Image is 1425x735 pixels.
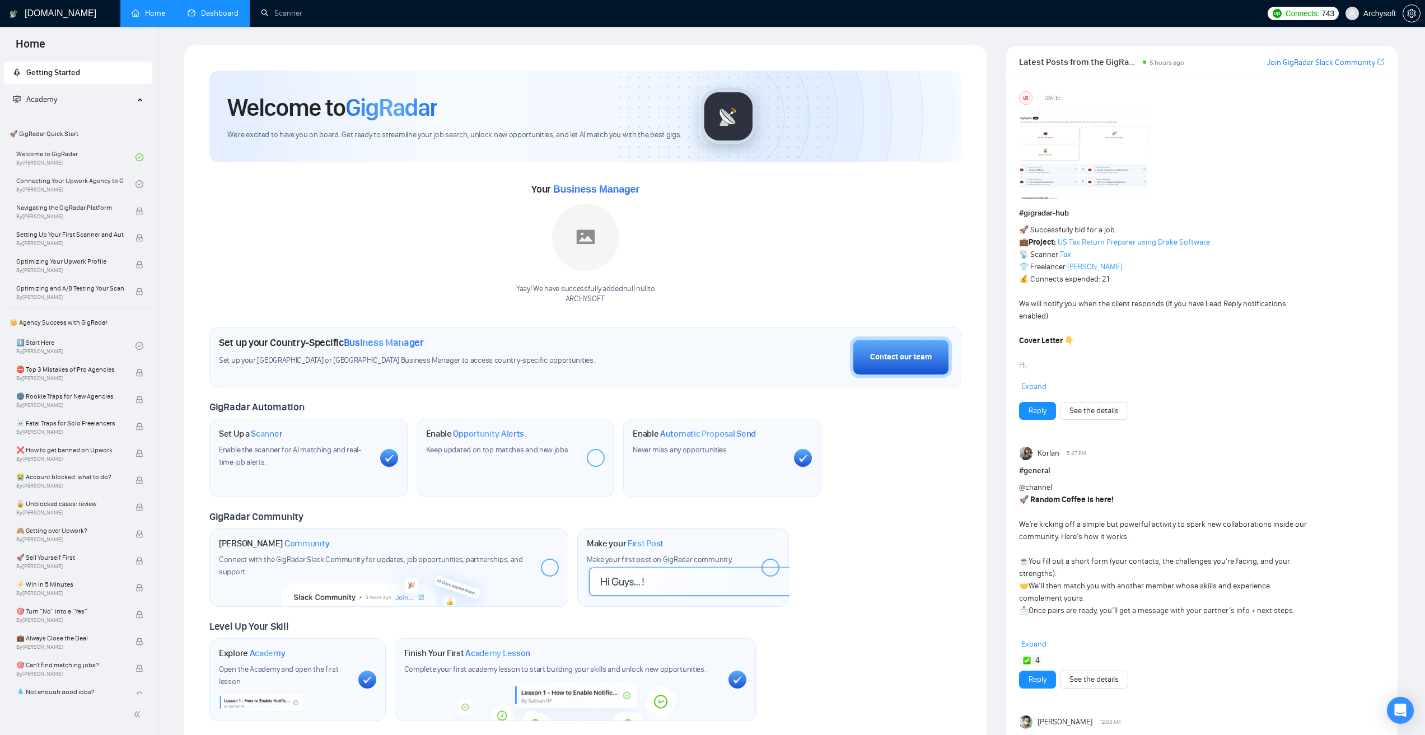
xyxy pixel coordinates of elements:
[251,428,282,439] span: Scanner
[1377,57,1384,67] a: export
[1067,262,1122,271] a: [PERSON_NAME]
[16,429,124,436] span: By [PERSON_NAME]
[404,648,530,659] h1: Finish Your First
[26,68,80,77] span: Getting Started
[13,95,21,103] span: fund-projection-screen
[1403,9,1421,18] a: setting
[1020,715,1034,729] img: Shuban Ali
[219,428,282,439] h1: Set Up a
[136,423,143,430] span: lock
[209,620,288,633] span: Level Up Your Skill
[1045,93,1060,103] span: [DATE]
[16,456,124,462] span: By [PERSON_NAME]
[1020,92,1032,104] div: US
[587,555,732,564] span: Make your first post on GigRadar community.
[136,396,143,404] span: lock
[219,555,523,577] span: Connect with the GigRadar Slack Community for updates, job opportunities, partnerships, and support.
[16,617,124,624] span: By [PERSON_NAME]
[1100,717,1121,727] span: 12:03 AM
[227,130,681,141] span: We're excited to have you on board. Get ready to streamline your job search, unlock new opportuni...
[16,172,136,196] a: Connecting Your Upwork Agency to GigRadarBy[PERSON_NAME]
[1035,655,1040,666] span: 4
[1060,402,1128,420] button: See the details
[553,184,639,195] span: Business Manager
[1030,495,1114,504] strong: Random Coffee is here!
[465,648,530,659] span: Academy Lesson
[16,418,124,429] span: ☠️ Fatal Traps for Solo Freelancers
[453,428,524,439] span: Opportunity Alerts
[284,538,330,549] span: Community
[1321,7,1334,20] span: 743
[227,92,437,123] h1: Welcome to
[16,294,124,301] span: By [PERSON_NAME]
[16,444,124,456] span: ❌ How to get banned on Upwork
[426,428,525,439] h1: Enable
[1030,630,1101,640] a: Fill out the form here
[16,283,124,294] span: Optimizing and A/B Testing Your Scanner for Better Results
[345,92,437,123] span: GigRadar
[136,153,143,161] span: check-circle
[136,691,143,699] span: lock
[16,229,124,240] span: Setting Up Your First Scanner and Auto-Bidder
[16,402,124,409] span: By [PERSON_NAME]
[16,498,124,509] span: 🔓 Unblocked cases: review
[26,95,57,104] span: Academy
[1023,657,1031,664] img: ✅
[1060,671,1128,689] button: See the details
[261,8,302,18] a: searchScanner
[209,401,304,413] span: GigRadar Automation
[1019,336,1074,345] strong: Cover Letter 👇
[344,336,424,349] span: Business Manager
[1403,4,1421,22] button: setting
[16,590,124,597] span: By [PERSON_NAME]
[1058,237,1210,247] a: US Tax Return Preparer using Drake Software
[16,509,124,516] span: By [PERSON_NAME]
[1020,447,1034,460] img: Korlan
[219,336,424,349] h1: Set up your Country-Specific
[850,336,952,378] button: Contact our team
[16,256,124,267] span: Optimizing Your Upwork Profile
[136,288,143,296] span: lock
[16,375,124,382] span: By [PERSON_NAME]
[136,234,143,242] span: lock
[5,311,151,334] span: 👑 Agency Success with GigRadar
[1019,556,1029,566] span: ☕
[426,445,570,455] span: Keep updated on top matches and new jobs.
[587,538,664,549] h1: Make your
[1019,606,1029,615] span: 📩
[16,240,124,247] span: By [PERSON_NAME]
[136,180,143,188] span: check-circle
[16,606,124,617] span: 🎯 Turn “No” into a “Yes”
[136,261,143,269] span: lock
[552,204,619,271] img: placeholder.png
[633,445,728,455] span: Never miss any opportunities.
[136,530,143,538] span: lock
[136,342,143,350] span: check-circle
[1021,639,1046,649] span: Expand
[16,483,124,489] span: By [PERSON_NAME]
[136,369,143,377] span: lock
[1377,57,1384,66] span: export
[16,536,124,543] span: By [PERSON_NAME]
[1150,59,1184,67] span: 5 hours ago
[219,355,659,366] span: Set up your [GEOGRAPHIC_DATA] or [GEOGRAPHIC_DATA] Business Manager to access country-specific op...
[16,579,124,590] span: ⚡ Win in 5 Minutes
[1029,237,1056,247] strong: Project:
[1019,207,1384,219] h1: # gigradar-hub
[219,648,286,659] h1: Explore
[16,563,124,570] span: By [PERSON_NAME]
[1019,581,1029,591] span: 🤝
[1019,630,1029,640] span: 👉
[219,538,330,549] h1: [PERSON_NAME]
[1060,250,1071,259] a: Tax
[16,525,124,536] span: 🙈 Getting over Upwork?
[16,391,124,402] span: 🌚 Rookie Traps for New Agencies
[16,364,124,375] span: ⛔ Top 3 Mistakes of Pro Agencies
[1387,697,1414,724] div: Open Intercom Messenger
[5,123,151,145] span: 🚀 GigRadar Quick Start
[1019,495,1029,504] span: 🚀
[16,471,124,483] span: 😭 Account blocked: what to do?
[16,633,124,644] span: 💼 Always Close the Deal
[1020,109,1155,199] img: F09354QB7SM-image.png
[136,664,143,672] span: lock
